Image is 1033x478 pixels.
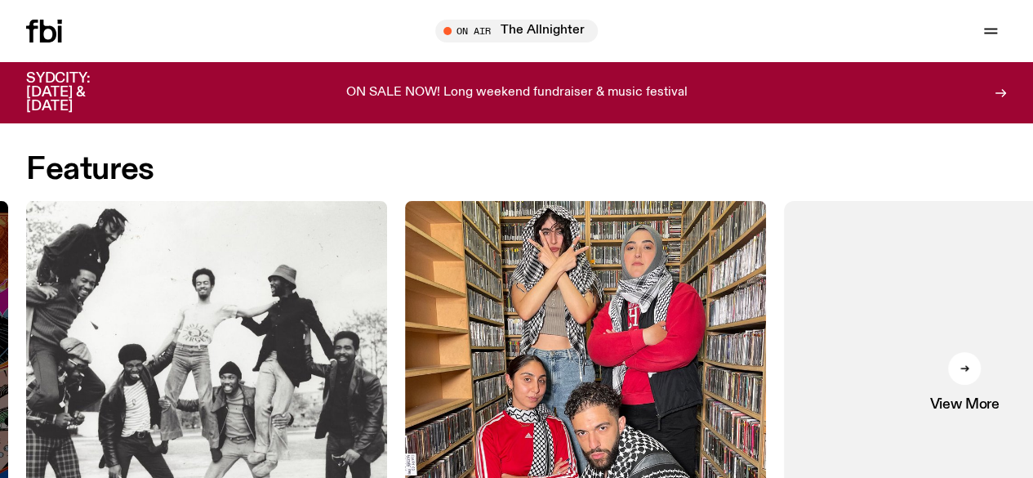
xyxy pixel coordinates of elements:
h2: Features [26,155,154,185]
span: View More [929,398,999,412]
h3: SYDCITY: [DATE] & [DATE] [26,72,131,114]
button: On AirThe Allnighter [435,20,598,42]
p: ON SALE NOW! Long weekend fundraiser & music festival [346,86,688,101]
